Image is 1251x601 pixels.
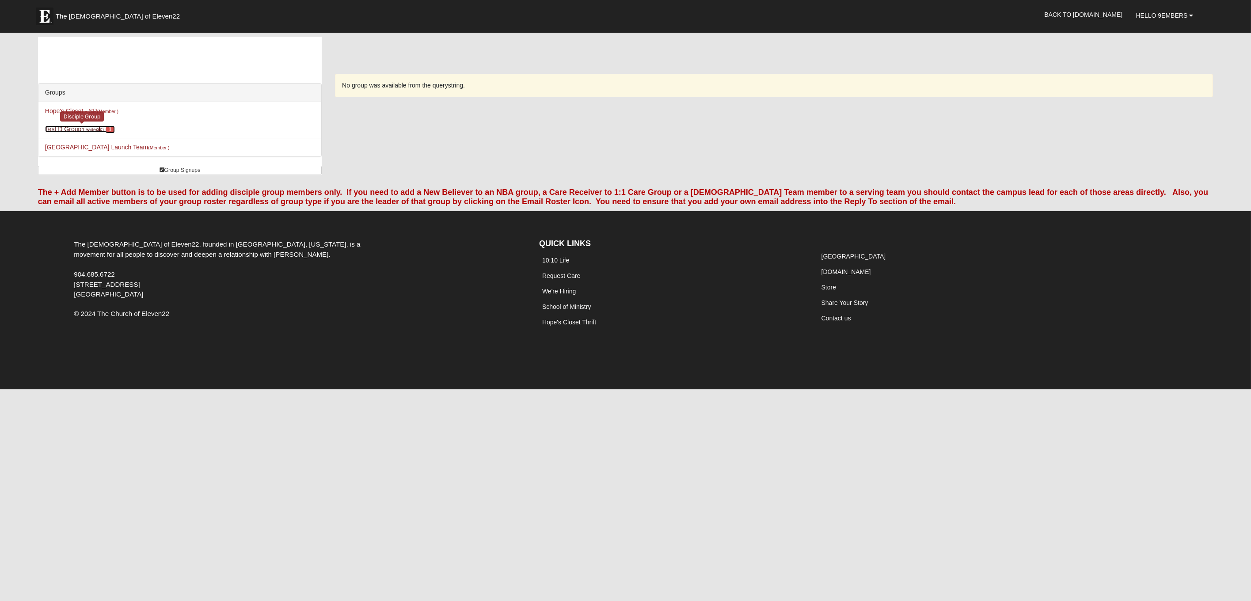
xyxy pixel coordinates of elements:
a: Test D Group(Leader) 1 [45,126,115,133]
a: [DOMAIN_NAME] [821,268,871,275]
a: Share Your Story [821,299,868,306]
div: Disciple Group [60,111,104,122]
small: (Member ) [97,109,118,114]
span: The [DEMOGRAPHIC_DATA] of Eleven22 [56,12,180,21]
a: School of Ministry [542,303,591,310]
a: The [DEMOGRAPHIC_DATA] of Eleven22 [31,3,208,25]
font: The + Add Member button is to be used for adding disciple group members only. If you need to add ... [38,188,1208,206]
div: The [DEMOGRAPHIC_DATA] of Eleven22, founded in [GEOGRAPHIC_DATA], [US_STATE], is a movement for a... [67,240,377,300]
div: Groups [38,84,321,102]
a: [GEOGRAPHIC_DATA] Launch Team(Member ) [45,144,170,151]
a: We're Hiring [542,288,576,295]
span: number of pending members [106,126,115,133]
small: (Leader ) [81,127,104,132]
small: (Member ) [148,145,169,150]
a: Store [821,284,836,291]
span: [GEOGRAPHIC_DATA] [74,290,143,298]
h4: QUICK LINKS [539,239,805,249]
a: [GEOGRAPHIC_DATA] [821,253,886,260]
a: Hello 9Embers [1129,4,1200,27]
a: Contact us [821,315,851,322]
img: Eleven22 logo [36,8,53,25]
div: No group was available from the querystring. [335,74,1213,97]
a: Back to [DOMAIN_NAME] [1038,4,1129,26]
a: Request Care [542,272,580,279]
a: 10:10 Life [542,257,570,264]
a: Hope's Closet - SP(Member ) [45,107,118,114]
span: © 2024 The Church of Eleven22 [74,310,169,317]
a: Group Signups [38,166,322,175]
span: Hello 9Embers [1136,12,1188,19]
a: Hope's Closet Thrift [542,319,596,326]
